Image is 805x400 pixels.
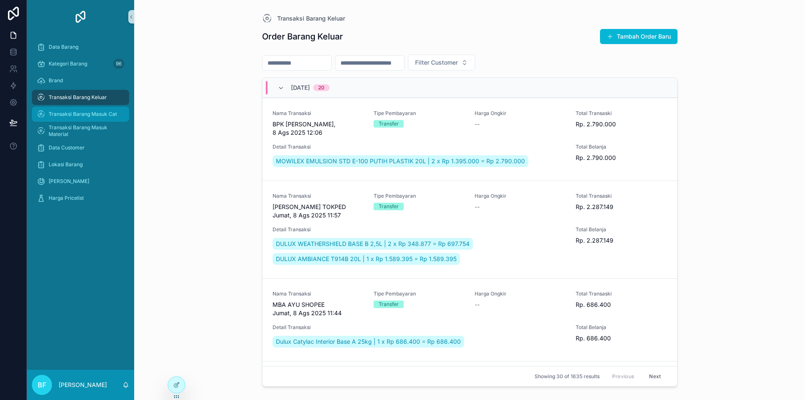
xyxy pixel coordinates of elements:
[318,84,325,91] div: 20
[600,29,678,44] button: Tambah Order Baru
[32,56,129,71] a: Kategori Barang96
[32,157,129,172] a: Lokasi Barang
[262,180,677,278] a: Nama Transaksi[PERSON_NAME] TOKPED Jumat, 8 Ags 2025 11:57Tipe PembayaranTransferHarga Ongkir--To...
[32,90,129,105] a: Transaksi Barang Keluar
[49,161,83,168] span: Lokasi Barang
[379,301,399,308] div: Transfer
[273,226,566,233] span: Detail Transaksi
[273,238,473,250] a: DULUX WEATHERSHIELD BASE B 2,5L | 2 x Rp 348.877 = Rp 697.754
[49,77,63,84] span: Brand
[374,193,465,199] span: Tipe Pembayaran
[273,120,364,137] span: BPK [PERSON_NAME], 8 Ags 2025 12:06
[475,193,566,199] span: Harga Ongkir
[32,191,129,206] a: Harga Pricelist
[415,58,458,67] span: Filter Customer
[475,203,480,211] span: --
[576,301,667,309] span: Rp. 686.400
[262,13,345,24] a: Transaksi Barang Keluar
[32,39,129,55] a: Data Barang
[49,111,117,118] span: Transaksi Barang Masuk Cat
[59,381,107,389] p: [PERSON_NAME]
[408,55,475,71] button: Select Button
[273,336,464,348] a: Dulux Catylac Interior Base A 25kg | 1 x Rp 686.400 = Rp 686.400
[475,290,566,297] span: Harga Ongkir
[576,226,667,233] span: Total Belanja
[32,73,129,88] a: Brand
[49,144,85,151] span: Data Customer
[273,301,364,317] span: MBA AYU SHOPEE Jumat, 8 Ags 2025 11:44
[576,120,667,128] span: Rp. 2.790.000
[273,253,460,265] a: DULUX AMBIANCE T914B 20L | 1 x Rp 1.589.395 = Rp 1.589.395
[32,174,129,189] a: [PERSON_NAME]
[32,107,129,122] a: Transaksi Barang Masuk Cat
[273,193,364,199] span: Nama Transaksi
[38,380,46,390] span: BF
[475,120,480,128] span: --
[32,140,129,155] a: Data Customer
[49,94,107,101] span: Transaksi Barang Keluar
[276,157,525,165] span: MOWILEX EMULSION STD E-100 PUTIH PLASTIK 20L | 2 x Rp 1.395.000 = Rp 2.790.000
[49,195,84,201] span: Harga Pricelist
[576,334,667,342] span: Rp. 686.400
[576,144,667,150] span: Total Belanja
[276,337,461,346] span: Dulux Catylac Interior Base A 25kg | 1 x Rp 686.400 = Rp 686.400
[475,301,480,309] span: --
[113,59,124,69] div: 96
[49,44,78,50] span: Data Barang
[273,110,364,117] span: Nama Transaksi
[277,14,345,23] span: Transaksi Barang Keluar
[49,60,87,67] span: Kategori Barang
[576,290,667,297] span: Total Transaski
[291,84,310,92] span: [DATE]
[276,240,470,248] span: DULUX WEATHERSHIELD BASE B 2,5L | 2 x Rp 348.877 = Rp 697.754
[576,203,667,211] span: Rp. 2.287.149
[273,290,364,297] span: Nama Transaksi
[576,110,667,117] span: Total Transaski
[262,31,343,42] h1: Order Barang Keluar
[576,324,667,331] span: Total Belanja
[379,120,399,128] div: Transfer
[374,110,465,117] span: Tipe Pembayaran
[576,193,667,199] span: Total Transaski
[273,203,364,220] span: [PERSON_NAME] TOKPED Jumat, 8 Ags 2025 11:57
[74,10,87,24] img: App logo
[643,370,667,383] button: Next
[262,278,677,361] a: Nama TransaksiMBA AYU SHOPEE Jumat, 8 Ags 2025 11:44Tipe PembayaranTransferHarga Ongkir--Total Tr...
[273,155,528,167] a: MOWILEX EMULSION STD E-100 PUTIH PLASTIK 20L | 2 x Rp 1.395.000 = Rp 2.790.000
[273,324,566,331] span: Detail Transaksi
[475,110,566,117] span: Harga Ongkir
[576,236,667,245] span: Rp. 2.287.149
[262,98,677,180] a: Nama TransaksiBPK [PERSON_NAME], 8 Ags 2025 12:06Tipe PembayaranTransferHarga Ongkir--Total Trans...
[379,203,399,210] div: Transfer
[32,123,129,139] a: Transaksi Barang Masuk Material
[49,178,89,185] span: [PERSON_NAME]
[273,144,566,150] span: Detail Transaksi
[276,255,457,263] span: DULUX AMBIANCE T914B 20L | 1 x Rp 1.589.395 = Rp 1.589.395
[535,373,600,380] span: Showing 30 of 1635 results
[576,154,667,162] span: Rp. 2.790.000
[27,34,134,217] div: scrollable content
[374,290,465,297] span: Tipe Pembayaran
[49,124,121,138] span: Transaksi Barang Masuk Material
